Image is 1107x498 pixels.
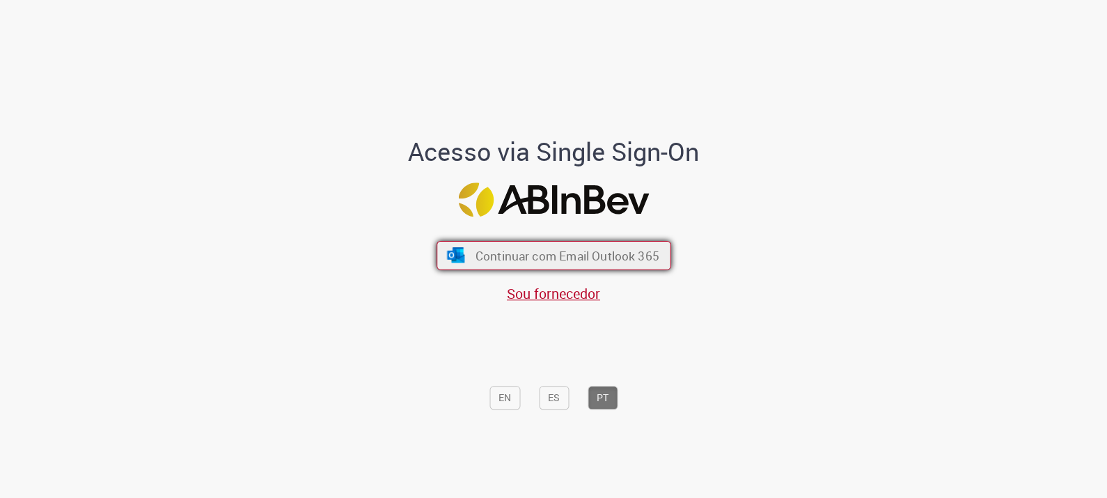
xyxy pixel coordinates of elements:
[507,285,600,304] a: Sou fornecedor
[437,241,671,270] button: ícone Azure/Microsoft 360 Continuar com Email Outlook 365
[489,387,520,410] button: EN
[475,247,659,263] span: Continuar com Email Outlook 365
[361,138,747,166] h1: Acesso via Single Sign-On
[588,387,618,410] button: PT
[539,387,569,410] button: ES
[458,182,649,217] img: Logo ABInBev
[446,248,466,263] img: ícone Azure/Microsoft 360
